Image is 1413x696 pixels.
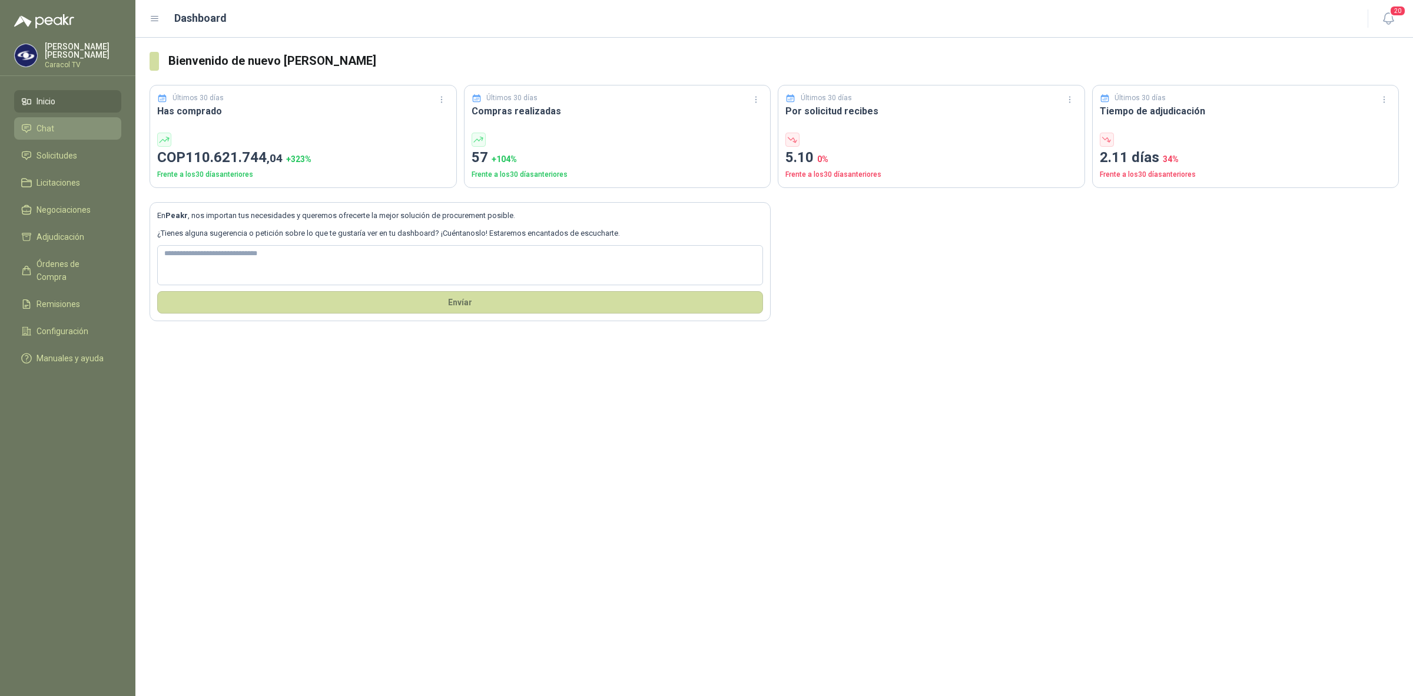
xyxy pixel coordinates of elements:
[165,211,188,220] b: Peakr
[1100,169,1392,180] p: Frente a los 30 días anteriores
[157,147,449,169] p: COP
[14,226,121,248] a: Adjudicación
[37,203,91,216] span: Negociaciones
[14,171,121,194] a: Licitaciones
[1378,8,1399,29] button: 20
[472,169,764,180] p: Frente a los 30 días anteriores
[185,149,283,166] span: 110.621.744
[14,14,74,28] img: Logo peakr
[14,144,121,167] a: Solicitudes
[37,122,54,135] span: Chat
[173,93,224,104] p: Últimos 30 días
[14,199,121,221] a: Negociaciones
[45,42,121,59] p: [PERSON_NAME] [PERSON_NAME]
[157,291,763,314] button: Envíar
[785,104,1077,118] h3: Por solicitud recibes
[37,176,80,189] span: Licitaciones
[486,93,538,104] p: Últimos 30 días
[37,352,104,365] span: Manuales y ayuda
[37,95,55,108] span: Inicio
[157,210,763,222] p: En , nos importan tus necesidades y queremos ofrecerte la mejor solución de procurement posible.
[37,149,77,162] span: Solicitudes
[492,154,517,164] span: + 104 %
[785,147,1077,169] p: 5.10
[157,227,763,239] p: ¿Tienes alguna sugerencia o petición sobre lo que te gustaría ver en tu dashboard? ¡Cuéntanoslo! ...
[174,10,227,27] h1: Dashboard
[267,151,283,165] span: ,04
[801,93,852,104] p: Últimos 30 días
[15,44,37,67] img: Company Logo
[37,258,110,283] span: Órdenes de Compra
[286,154,311,164] span: + 323 %
[785,169,1077,180] p: Frente a los 30 días anteriores
[1100,147,1392,169] p: 2.11 días
[37,325,88,338] span: Configuración
[14,293,121,315] a: Remisiones
[157,169,449,180] p: Frente a los 30 días anteriores
[168,52,1399,70] h3: Bienvenido de nuevo [PERSON_NAME]
[14,253,121,288] a: Órdenes de Compra
[1100,104,1392,118] h3: Tiempo de adjudicación
[37,230,84,243] span: Adjudicación
[14,320,121,342] a: Configuración
[14,347,121,370] a: Manuales y ayuda
[1163,154,1179,164] span: 34 %
[157,104,449,118] h3: Has comprado
[14,117,121,140] a: Chat
[14,90,121,113] a: Inicio
[1389,5,1406,17] span: 20
[472,104,764,118] h3: Compras realizadas
[45,61,121,68] p: Caracol TV
[1115,93,1166,104] p: Últimos 30 días
[472,147,764,169] p: 57
[817,154,828,164] span: 0 %
[37,298,80,311] span: Remisiones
